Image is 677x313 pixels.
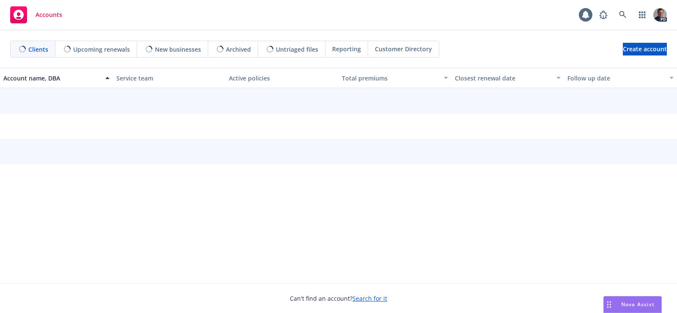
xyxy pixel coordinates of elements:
button: Active policies [226,68,338,88]
span: Can't find an account? [290,294,387,303]
span: Clients [28,45,48,54]
div: Closest renewal date [455,74,552,83]
div: Follow up date [567,74,664,83]
button: Closest renewal date [451,68,564,88]
a: Switch app [634,6,651,23]
a: Accounts [7,3,66,27]
img: photo [653,8,667,22]
a: Search for it [352,294,387,302]
button: Service team [113,68,226,88]
button: Follow up date [564,68,677,88]
span: New businesses [155,45,201,54]
div: Drag to move [604,296,614,313]
div: Account name, DBA [3,74,100,83]
div: Total premiums [342,74,439,83]
span: Customer Directory [375,44,432,53]
span: Accounts [36,11,62,18]
span: Reporting [332,44,361,53]
span: Archived [226,45,251,54]
div: Service team [116,74,223,83]
a: Search [614,6,631,23]
span: Untriaged files [276,45,318,54]
a: Report a Bug [595,6,612,23]
div: Active policies [229,74,335,83]
button: Nova Assist [603,296,662,313]
a: Create account [623,43,667,55]
span: Upcoming renewals [73,45,130,54]
button: Total premiums [338,68,451,88]
span: Create account [623,41,667,57]
span: Nova Assist [621,301,655,308]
